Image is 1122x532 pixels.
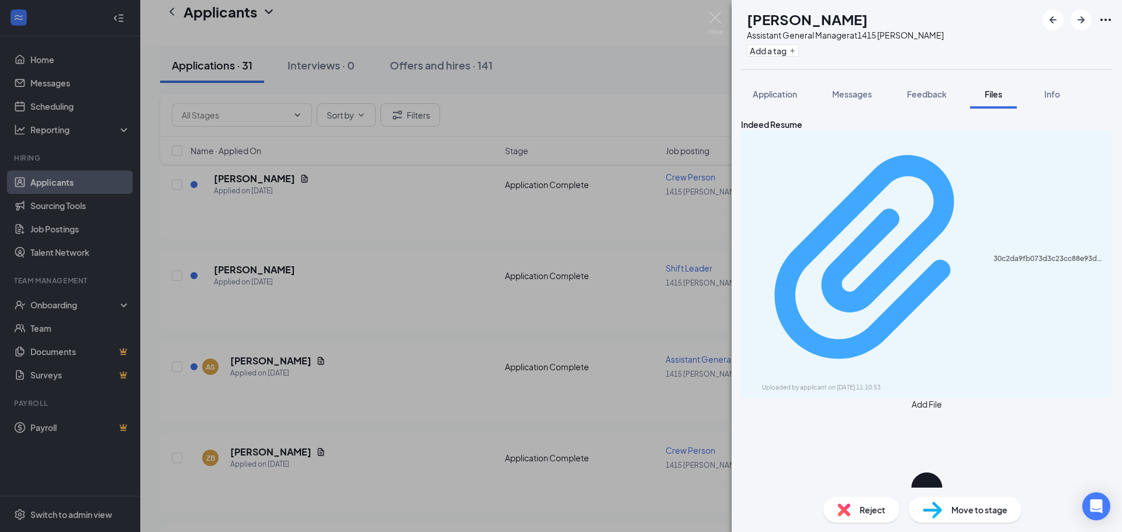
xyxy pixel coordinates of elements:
span: Messages [832,89,872,99]
span: Move to stage [951,503,1007,516]
button: ArrowRight [1071,9,1092,30]
svg: Plus [789,47,796,54]
span: Feedback [907,89,947,99]
span: Reject [860,503,885,516]
svg: Ellipses [1099,13,1113,27]
svg: Paperclip [748,136,993,381]
svg: ArrowRight [1074,13,1088,27]
div: Open Intercom Messenger [1082,492,1110,520]
button: PlusAdd a tag [747,44,799,57]
a: Paperclip30c2da9fb073d3c23cc88e93d130cb1a.pdfUploaded by applicant on [DATE] 11:10:53 [748,136,1106,392]
h1: [PERSON_NAME] [747,9,868,29]
div: Indeed Resume [741,118,1113,131]
div: Assistant General Manager at 1415 [PERSON_NAME] [747,29,944,41]
div: 30c2da9fb073d3c23cc88e93d130cb1a.pdf [993,254,1106,263]
span: Info [1044,89,1060,99]
div: Uploaded by applicant on [DATE] 11:10:53 [762,383,937,392]
button: ArrowLeftNew [1043,9,1064,30]
span: Application [753,89,797,99]
span: Files [985,89,1002,99]
svg: ArrowLeftNew [1046,13,1060,27]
